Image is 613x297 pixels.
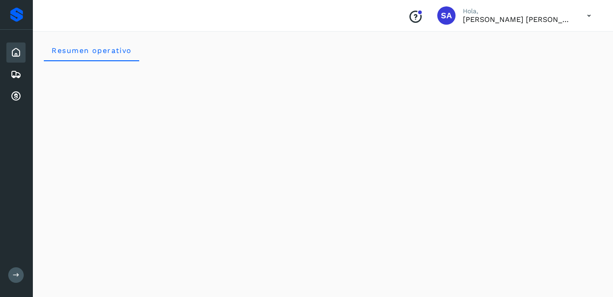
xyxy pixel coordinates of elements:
[463,7,572,15] p: Hola,
[51,46,132,55] span: Resumen operativo
[463,15,572,24] p: Saul Armando Palacios Martinez
[6,64,26,85] div: Embarques
[6,86,26,106] div: Cuentas por cobrar
[6,42,26,63] div: Inicio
